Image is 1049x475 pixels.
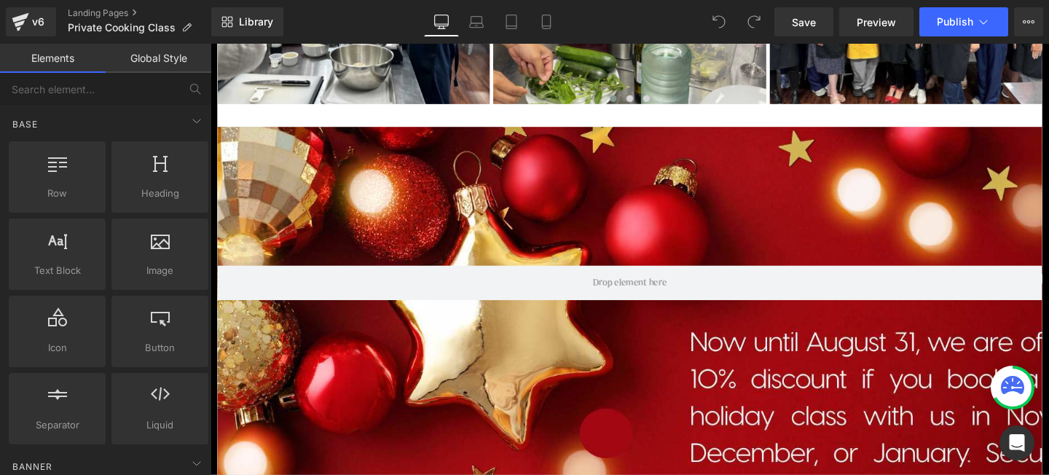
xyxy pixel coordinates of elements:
[1014,7,1043,36] button: More
[68,22,176,34] span: Private Cooking Class
[13,417,101,433] span: Separator
[239,15,273,28] span: Library
[11,117,39,131] span: Base
[459,7,494,36] a: Laptop
[792,15,816,30] span: Save
[739,7,769,36] button: Redo
[68,7,211,19] a: Landing Pages
[494,7,529,36] a: Tablet
[839,7,914,36] a: Preview
[6,7,56,36] a: v6
[211,7,283,36] a: New Library
[106,44,211,73] a: Global Style
[116,340,204,356] span: Button
[29,12,47,31] div: v6
[529,7,564,36] a: Mobile
[919,7,1008,36] button: Publish
[937,16,973,28] span: Publish
[424,7,459,36] a: Desktop
[116,263,204,278] span: Image
[116,417,204,433] span: Liquid
[116,186,204,201] span: Heading
[13,263,101,278] span: Text Block
[704,7,734,36] button: Undo
[13,186,101,201] span: Row
[11,460,54,474] span: Banner
[999,425,1034,460] div: Open Intercom Messenger
[13,340,101,356] span: Icon
[857,15,896,30] span: Preview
